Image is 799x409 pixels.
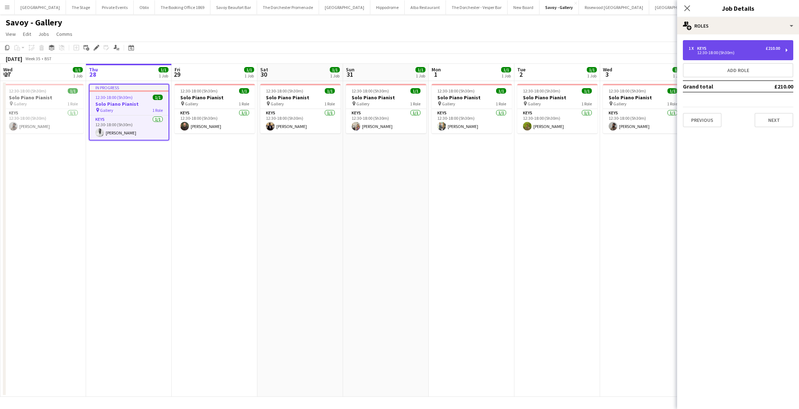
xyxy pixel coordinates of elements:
button: Private Events [96,0,134,14]
span: 1 Role [581,101,592,106]
div: 1 Job [159,73,168,79]
h3: Solo Piano Pianist [3,94,84,101]
app-job-card: In progress12:30-18:00 (5h30m)1/1Solo Piano Pianist Gallery1 RoleKeys1/112:30-18:00 (5h30m)[PERSO... [89,84,169,141]
span: Fri [175,66,180,73]
span: 1/1 [582,88,592,94]
button: [GEOGRAPHIC_DATA] [319,0,370,14]
app-card-role: Keys1/112:30-18:00 (5h30m)[PERSON_NAME] [90,115,168,140]
span: 1 Role [410,101,420,106]
div: 1 Job [501,73,511,79]
span: 1/1 [501,67,511,72]
app-job-card: 12:30-18:00 (5h30m)1/1Solo Piano Pianist Gallery1 RoleKeys1/112:30-18:00 (5h30m)[PERSON_NAME] [260,84,341,133]
button: Rosewood [GEOGRAPHIC_DATA] [579,0,649,14]
app-job-card: 12:30-18:00 (5h30m)1/1Solo Piano Pianist Gallery1 RoleKeys1/112:30-18:00 (5h30m)[PERSON_NAME] [432,84,512,133]
app-job-card: 12:30-18:00 (5h30m)1/1Solo Piano Pianist Gallery1 RoleKeys1/112:30-18:00 (5h30m)[PERSON_NAME] [346,84,426,133]
span: Gallery [442,101,455,106]
button: Oblix [134,0,155,14]
span: 12:30-18:00 (5h30m) [95,95,133,100]
app-job-card: 12:30-18:00 (5h30m)1/1Solo Piano Pianist Gallery1 RoleKeys1/112:30-18:00 (5h30m)[PERSON_NAME] [3,84,84,133]
span: 12:30-18:00 (5h30m) [180,88,218,94]
span: 1/1 [587,67,597,72]
span: 1 Role [667,101,677,106]
span: 1 Role [67,101,78,106]
button: The Dorchester - Vesper Bar [446,0,508,14]
span: 1 Role [496,101,506,106]
div: BST [44,56,52,61]
span: Tue [517,66,525,73]
span: 1 Role [324,101,335,106]
span: Gallery [356,101,370,106]
span: 12:30-18:00 (5h30m) [266,88,303,94]
span: Gallery [271,101,284,106]
span: 1/1 [68,88,78,94]
span: 12:30-18:00 (5h30m) [523,88,560,94]
app-card-role: Keys1/112:30-18:00 (5h30m)[PERSON_NAME] [432,109,512,133]
span: 1/1 [330,67,340,72]
span: Wed [603,66,612,73]
span: Wed [3,66,13,73]
span: Gallery [100,108,113,113]
div: 1 Job [244,73,254,79]
span: 1/1 [153,95,163,100]
span: 12:30-18:00 (5h30m) [609,88,646,94]
button: The Stage [66,0,96,14]
app-card-role: Keys1/112:30-18:00 (5h30m)[PERSON_NAME] [175,109,255,133]
button: [GEOGRAPHIC_DATA] [15,0,66,14]
span: Mon [432,66,441,73]
h3: Solo Piano Pianist [603,94,683,101]
span: 12:30-18:00 (5h30m) [9,88,46,94]
span: 28 [88,70,98,79]
button: Savoy - Gallery [539,0,579,14]
span: 12:30-18:00 (5h30m) [437,88,475,94]
div: Keys [697,46,709,51]
h3: Solo Piano Pianist [517,94,598,101]
app-card-role: Keys1/112:30-18:00 (5h30m)[PERSON_NAME] [603,109,683,133]
h3: Solo Piano Pianist [175,94,255,101]
span: Thu [89,66,98,73]
span: 29 [173,70,180,79]
span: 1/1 [73,67,83,72]
div: 1 Job [416,73,425,79]
a: Edit [20,29,34,39]
h3: Solo Piano Pianist [260,94,341,101]
div: [DATE] [6,55,22,62]
button: The Booking Office 1869 [155,0,210,14]
td: £210.00 [751,81,793,92]
span: Sun [346,66,355,73]
div: 1 x [689,46,697,51]
div: 12:30-18:00 (5h30m) [689,51,780,54]
span: 1/1 [158,67,168,72]
span: Sat [260,66,268,73]
div: 1 Job [673,73,682,79]
div: Roles [677,17,799,34]
span: Comms [56,31,72,37]
span: 1 Role [152,108,163,113]
span: 1/1 [410,88,420,94]
span: Gallery [185,101,198,106]
h3: Job Details [677,4,799,13]
app-job-card: 12:30-18:00 (5h30m)1/1Solo Piano Pianist Gallery1 RoleKeys1/112:30-18:00 (5h30m)[PERSON_NAME] [603,84,683,133]
button: Previous [683,113,722,127]
div: In progress [90,85,168,90]
span: 1/1 [672,67,683,72]
button: Hippodrome [370,0,405,14]
span: 1/1 [667,88,677,94]
button: The Dorchester Promenade [257,0,319,14]
span: Gallery [613,101,627,106]
h3: Solo Piano Pianist [346,94,426,101]
button: [GEOGRAPHIC_DATA] [649,0,700,14]
button: Add role [683,63,793,77]
button: New Board [508,0,539,14]
td: Grand total [683,81,751,92]
app-job-card: 12:30-18:00 (5h30m)1/1Solo Piano Pianist Gallery1 RoleKeys1/112:30-18:00 (5h30m)[PERSON_NAME] [175,84,255,133]
button: Next [755,113,793,127]
span: Gallery [528,101,541,106]
div: 1 Job [587,73,596,79]
h1: Savoy - Gallery [6,17,62,28]
app-card-role: Keys1/112:30-18:00 (5h30m)[PERSON_NAME] [260,109,341,133]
